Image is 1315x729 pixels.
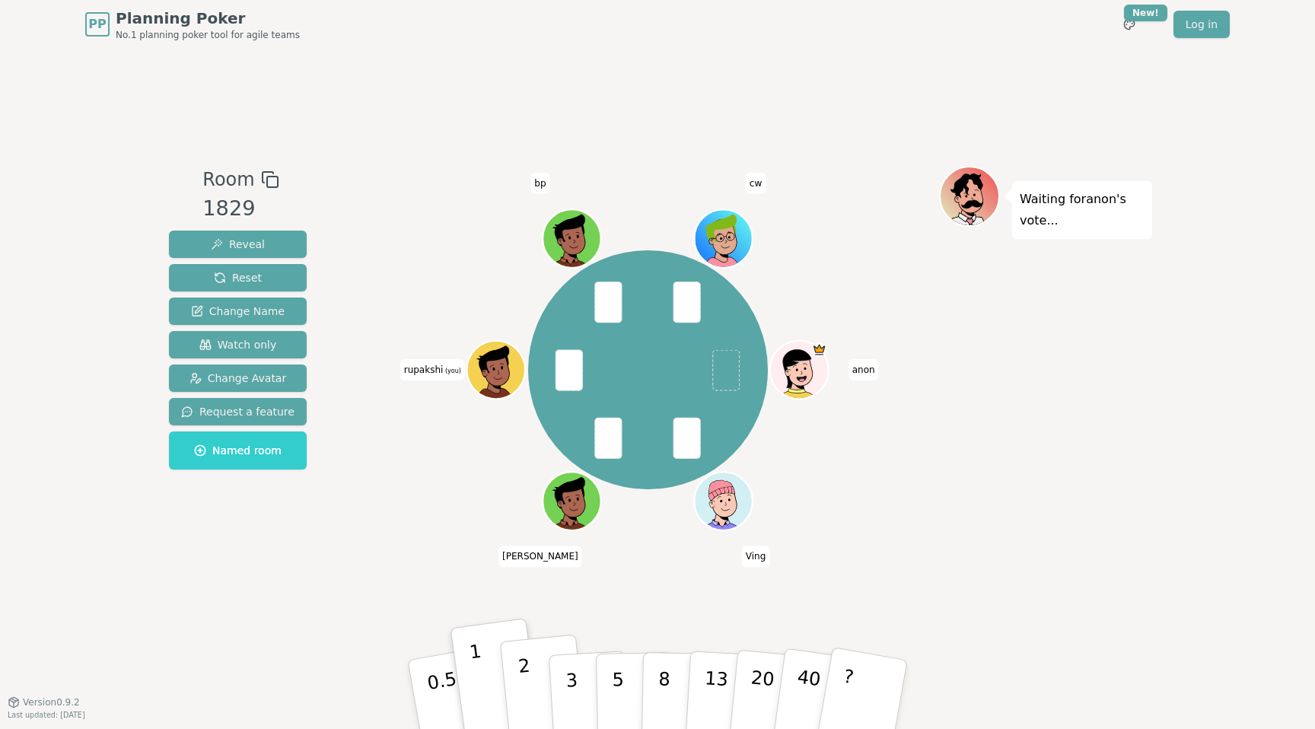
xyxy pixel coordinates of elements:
[202,193,279,224] div: 1829
[88,15,106,33] span: PP
[211,237,265,252] span: Reveal
[400,359,465,380] span: Click to change your name
[443,368,461,374] span: (you)
[1116,11,1143,38] button: New!
[23,696,80,708] span: Version 0.9.2
[181,404,295,419] span: Request a feature
[746,173,766,194] span: Click to change your name
[116,8,300,29] span: Planning Poker
[1173,11,1230,38] a: Log in
[169,331,307,358] button: Watch only
[498,546,582,567] span: Click to change your name
[169,298,307,325] button: Change Name
[469,342,524,397] button: Click to change your avatar
[169,398,307,425] button: Request a feature
[742,546,770,567] span: Click to change your name
[191,304,285,319] span: Change Name
[169,231,307,258] button: Reveal
[116,29,300,41] span: No.1 planning poker tool for agile teams
[169,364,307,392] button: Change Avatar
[849,359,879,380] span: Click to change your name
[214,270,262,285] span: Reset
[169,264,307,291] button: Reset
[8,711,85,719] span: Last updated: [DATE]
[468,641,491,724] p: 1
[85,8,300,41] a: PPPlanning PokerNo.1 planning poker tool for agile teams
[1124,5,1167,21] div: New!
[8,696,80,708] button: Version0.9.2
[194,443,282,458] span: Named room
[169,431,307,470] button: Named room
[812,342,826,357] span: anon is the host
[530,173,549,194] span: Click to change your name
[202,166,254,193] span: Room
[1020,189,1145,231] p: Waiting for anon 's vote...
[199,337,277,352] span: Watch only
[189,371,287,386] span: Change Avatar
